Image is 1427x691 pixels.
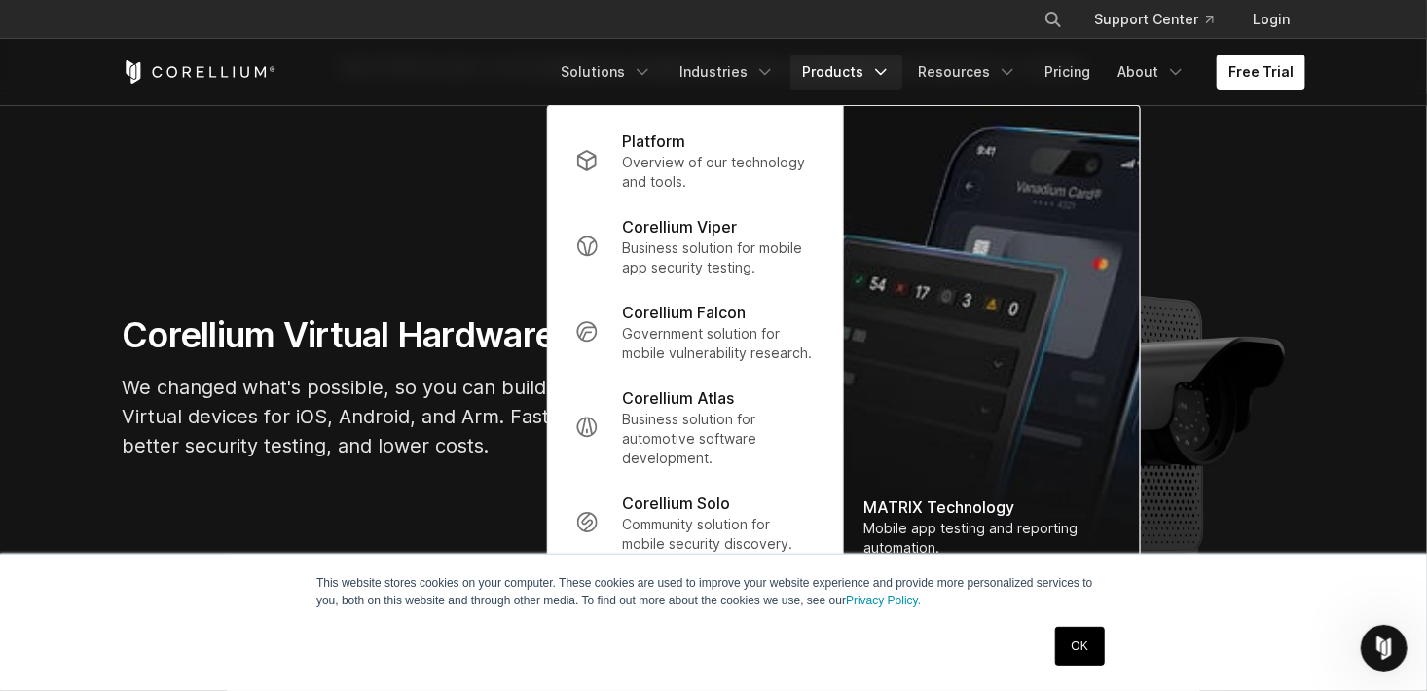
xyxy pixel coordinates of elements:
[122,313,706,357] h1: Corellium Virtual Hardware
[1055,627,1105,666] a: OK
[622,238,816,277] p: Business solution for mobile app security testing.
[844,106,1140,577] img: Matrix_WebNav_1x
[622,515,816,554] p: Community solution for mobile security discovery.
[560,375,831,480] a: Corellium Atlas Business solution for automotive software development.
[622,215,737,238] p: Corellium Viper
[622,324,816,363] p: Government solution for mobile vulnerability research.
[560,289,831,375] a: Corellium Falcon Government solution for mobile vulnerability research.
[122,373,706,460] p: We changed what's possible, so you can build what's next. Virtual devices for iOS, Android, and A...
[863,519,1120,558] div: Mobile app testing and reporting automation.
[906,55,1029,90] a: Resources
[122,60,276,84] a: Corellium Home
[560,203,831,289] a: Corellium Viper Business solution for mobile app security testing.
[622,410,816,468] p: Business solution for automotive software development.
[622,386,734,410] p: Corellium Atlas
[1237,2,1305,37] a: Login
[1036,2,1071,37] button: Search
[863,495,1120,519] div: MATRIX Technology
[549,55,1305,90] div: Navigation Menu
[622,491,730,515] p: Corellium Solo
[316,574,1111,609] p: This website stores cookies on your computer. These cookies are used to improve your website expe...
[549,55,664,90] a: Solutions
[622,129,685,153] p: Platform
[560,480,831,565] a: Corellium Solo Community solution for mobile security discovery.
[790,55,902,90] a: Products
[1079,2,1229,37] a: Support Center
[622,301,746,324] p: Corellium Falcon
[1361,625,1408,672] iframe: Intercom live chat
[1020,2,1305,37] div: Navigation Menu
[622,153,816,192] p: Overview of our technology and tools.
[1033,55,1102,90] a: Pricing
[560,118,831,203] a: Platform Overview of our technology and tools.
[668,55,787,90] a: Industries
[1106,55,1197,90] a: About
[846,594,921,607] a: Privacy Policy.
[1217,55,1305,90] a: Free Trial
[844,106,1140,577] a: MATRIX Technology Mobile app testing and reporting automation.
